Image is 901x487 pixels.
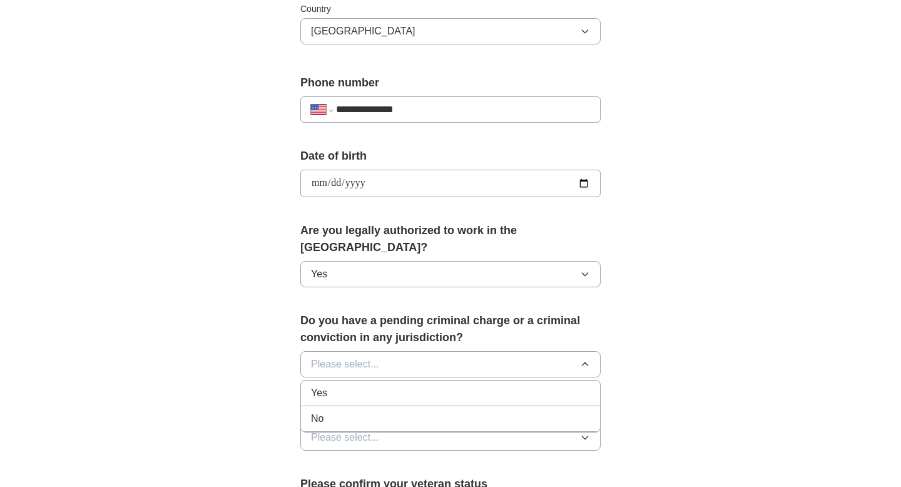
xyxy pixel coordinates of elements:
label: Are you legally authorized to work in the [GEOGRAPHIC_DATA]? [300,222,601,256]
label: Country [300,3,601,16]
span: Please select... [311,357,379,372]
button: Please select... [300,424,601,451]
button: [GEOGRAPHIC_DATA] [300,18,601,44]
span: [GEOGRAPHIC_DATA] [311,24,415,39]
span: Yes [311,386,327,401]
label: Date of birth [300,148,601,165]
button: Please select... [300,351,601,377]
label: Do you have a pending criminal charge or a criminal conviction in any jurisdiction? [300,312,601,346]
label: Phone number [300,74,601,91]
span: No [311,411,323,426]
button: Yes [300,261,601,287]
span: Please select... [311,430,379,445]
span: Yes [311,267,327,282]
